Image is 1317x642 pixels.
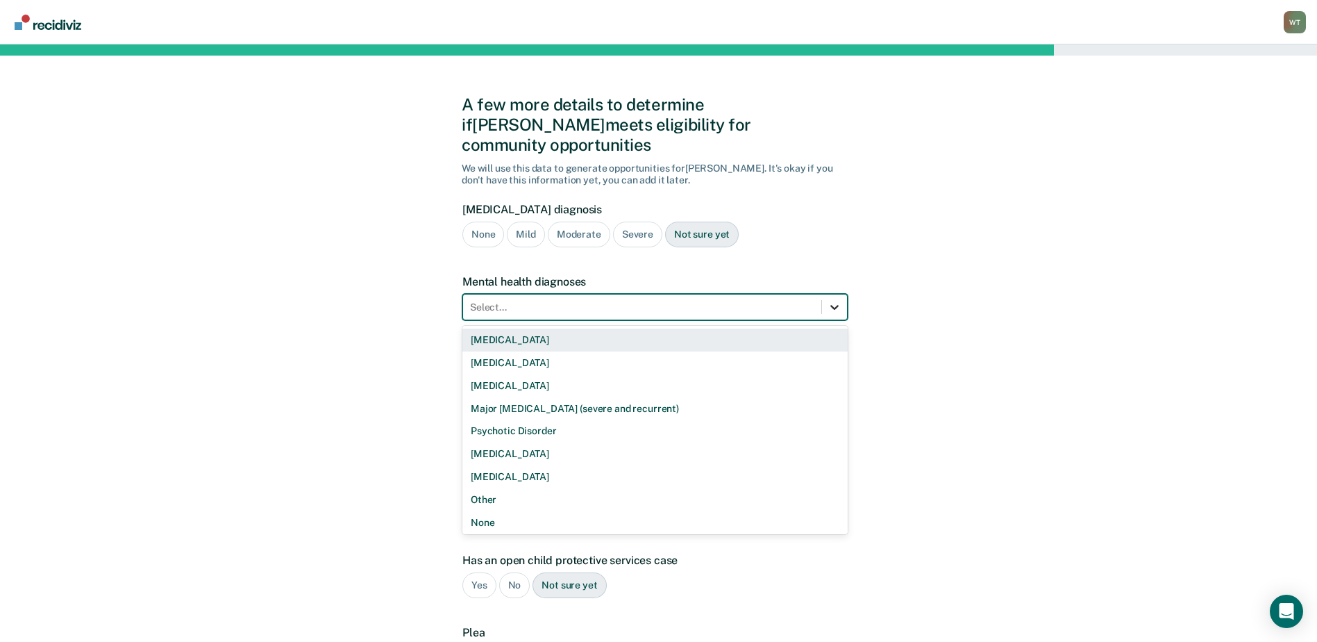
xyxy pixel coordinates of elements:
[462,163,855,186] div: We will use this data to generate opportunities for [PERSON_NAME] . It's okay if you don't have t...
[462,397,848,420] div: Major [MEDICAL_DATA] (severe and recurrent)
[499,573,530,598] div: No
[462,374,848,397] div: [MEDICAL_DATA]
[462,352,848,374] div: [MEDICAL_DATA]
[613,222,662,247] div: Severe
[1284,11,1306,33] div: W T
[462,511,848,534] div: None
[462,329,848,352] div: [MEDICAL_DATA]
[15,15,81,30] img: Recidiviz
[507,222,544,247] div: Mild
[462,626,848,639] label: Plea
[665,222,739,247] div: Not sure yet
[462,275,848,288] label: Mental health diagnoses
[462,222,504,247] div: None
[548,222,610,247] div: Moderate
[1284,11,1306,33] button: Profile dropdown button
[462,554,848,567] label: Has an open child protective services case
[462,203,848,216] label: [MEDICAL_DATA] diagnosis
[462,443,848,466] div: [MEDICAL_DATA]
[462,466,848,488] div: [MEDICAL_DATA]
[462,488,848,511] div: Other
[462,420,848,443] div: Psychotic Disorder
[1270,595,1303,628] div: Open Intercom Messenger
[462,94,855,154] div: A few more details to determine if [PERSON_NAME] meets eligibility for community opportunities
[532,573,606,598] div: Not sure yet
[462,573,496,598] div: Yes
